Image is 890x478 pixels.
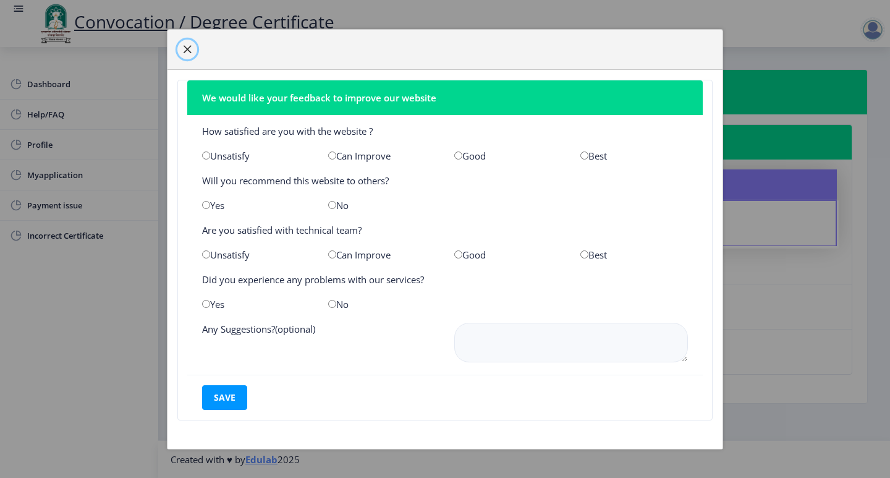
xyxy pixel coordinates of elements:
[445,249,571,261] div: Good
[187,80,703,115] nb-card-header: We would like your feedback to improve our website
[193,323,445,365] div: Any Suggestions?(optional)
[193,125,697,137] div: How satisfied are you with the website ?
[319,199,445,211] div: No
[319,298,445,310] div: No
[571,150,697,162] div: Best
[193,199,319,211] div: Yes
[193,150,319,162] div: Unsatisfy
[193,224,697,236] div: Are you satisfied with technical team?
[571,249,697,261] div: Best
[319,249,445,261] div: Can Improve
[193,174,697,187] div: Will you recommend this website to others?
[445,150,571,162] div: Good
[202,385,247,410] button: save
[319,150,445,162] div: Can Improve
[193,249,319,261] div: Unsatisfy
[193,298,319,310] div: Yes
[193,273,697,286] div: Did you experience any problems with our services?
